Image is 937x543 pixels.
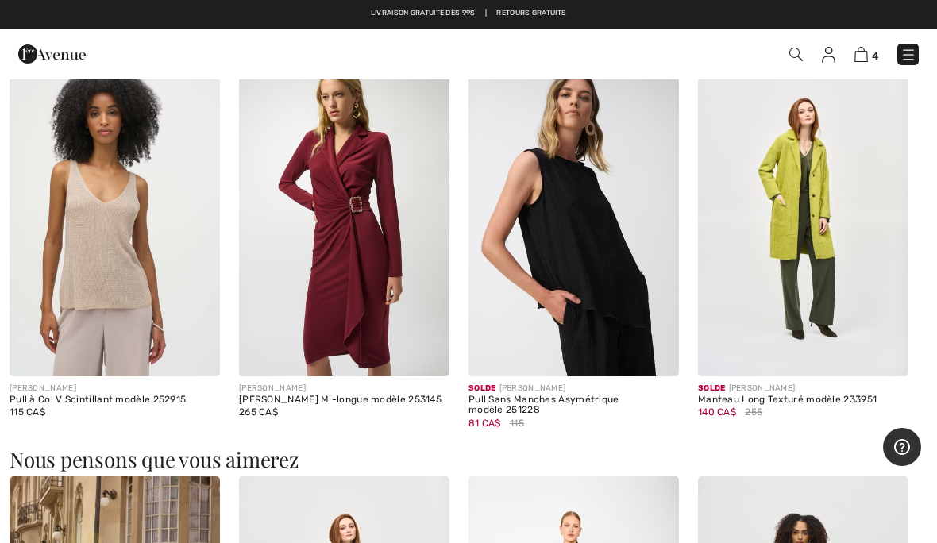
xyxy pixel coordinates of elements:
img: Mes infos [822,47,835,63]
span: 255 [745,405,762,419]
div: [PERSON_NAME] [239,383,449,395]
img: Pull Sans Manches Asymétrique modèle 251228 [468,60,679,376]
a: 1ère Avenue [18,45,86,60]
div: [PERSON_NAME] [468,383,679,395]
div: Pull à Col V Scintillant modèle 252915 [10,395,220,406]
span: 115 [510,416,524,430]
h3: Nous pensons que vous aimerez [10,449,927,470]
span: 265 CA$ [239,406,278,418]
div: [PERSON_NAME] Mi-longue modèle 253145 [239,395,449,406]
span: 115 CA$ [10,406,45,418]
a: Livraison gratuite dès 99$ [371,8,476,19]
img: Menu [900,47,916,63]
iframe: Ouvre un widget dans lequel vous pouvez trouver plus d’informations [883,428,921,468]
img: Recherche [789,48,803,61]
a: 4 [854,44,878,64]
div: [PERSON_NAME] [10,383,220,395]
a: Retours gratuits [496,8,566,19]
div: Pull Sans Manches Asymétrique modèle 251228 [468,395,679,417]
img: Manteau Long Texturé modèle 233951 [698,60,908,376]
img: Panier d'achat [854,47,868,62]
span: 81 CA$ [468,418,501,429]
span: Solde [468,383,496,393]
span: 140 CA$ [698,406,736,418]
span: Solde [698,383,726,393]
div: Manteau Long Texturé modèle 233951 [698,395,908,406]
span: 4 [872,50,878,62]
div: [PERSON_NAME] [698,383,908,395]
img: Pull à Col V Scintillant modèle 252915 [10,60,220,376]
img: 1ère Avenue [18,38,86,70]
img: Robe Portefeuille Mi-longue modèle 253145 [239,60,449,376]
span: | [485,8,487,19]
